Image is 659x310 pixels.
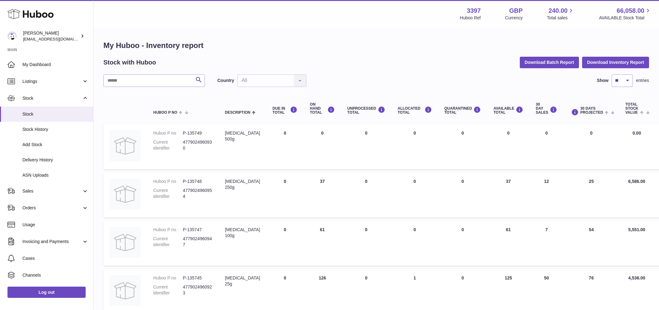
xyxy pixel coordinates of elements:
td: 0 [266,221,304,266]
td: 0 [341,221,391,266]
img: product image [110,179,141,210]
dd: 4779024960947 [183,236,212,248]
h2: Stock with Huboo [103,58,156,67]
span: My Dashboard [22,62,88,68]
label: Country [217,78,234,83]
dd: P-135749 [183,130,212,136]
span: Huboo P no [153,111,177,115]
span: entries [636,78,649,83]
span: Description [225,111,250,115]
dt: Current identifier [153,236,183,248]
dt: Current identifier [153,139,183,151]
dt: Current identifier [153,188,183,199]
span: Total sales [547,15,575,21]
div: Currency [505,15,523,21]
span: Stock [22,111,88,117]
div: Huboo Ref [460,15,481,21]
td: 0 [563,124,619,169]
dd: 4779024960923 [183,284,212,296]
span: 0.00 [633,131,641,136]
span: Invoicing and Payments [22,239,82,245]
div: ON HAND Total [310,103,335,115]
td: 0 [341,124,391,169]
span: 0 [462,179,464,184]
div: [MEDICAL_DATA] 500g [225,130,260,142]
strong: 3397 [467,7,481,15]
td: 61 [487,221,529,266]
td: 0 [529,124,563,169]
dt: Huboo P no [153,179,183,184]
div: [MEDICAL_DATA] 250g [225,179,260,190]
span: 30 DAYS PROJECTED [580,107,603,115]
td: 7 [529,221,563,266]
td: 0 [391,172,438,217]
img: product image [110,130,141,161]
td: 0 [391,221,438,266]
span: AVAILABLE Stock Total [599,15,652,21]
td: 0 [341,172,391,217]
dd: 4779024960930 [183,139,212,151]
span: 5,551.00 [628,227,645,232]
td: 25 [563,172,619,217]
a: 66,058.00 AVAILABLE Stock Total [599,7,652,21]
span: Sales [22,188,82,194]
img: sales@canchema.com [7,31,17,41]
dt: Huboo P no [153,227,183,233]
td: 0 [487,124,529,169]
span: Stock [22,95,82,101]
span: Stock History [22,126,88,132]
dt: Huboo P no [153,130,183,136]
img: product image [110,275,141,306]
strong: GBP [509,7,523,15]
td: 54 [563,221,619,266]
span: ASN Uploads [22,172,88,178]
td: 61 [304,221,341,266]
button: Download Batch Report [520,57,579,68]
h1: My Huboo - Inventory report [103,41,649,50]
div: [MEDICAL_DATA] 100g [225,227,260,239]
span: Listings [22,79,82,84]
dt: Current identifier [153,284,183,296]
span: 240.00 [548,7,567,15]
a: 240.00 Total sales [547,7,575,21]
span: Delivery History [22,157,88,163]
dd: P-135747 [183,227,212,233]
td: 0 [304,124,341,169]
div: DUE IN TOTAL [273,106,297,115]
td: 0 [266,124,304,169]
dd: 4779024960954 [183,188,212,199]
span: [EMAIL_ADDRESS][DOMAIN_NAME] [23,36,92,41]
dt: Huboo P no [153,275,183,281]
label: Show [597,78,609,83]
span: 66,058.00 [617,7,644,15]
span: 0 [462,275,464,280]
span: 4,536.00 [628,275,645,280]
span: Add Stock [22,142,88,148]
td: 37 [304,172,341,217]
div: [MEDICAL_DATA] 25g [225,275,260,287]
div: ALLOCATED Total [398,106,432,115]
span: 6,586.00 [628,179,645,184]
span: Usage [22,222,88,228]
div: [PERSON_NAME] [23,30,79,42]
div: QUARANTINED Total [444,106,481,115]
div: UNPROCESSED Total [347,106,385,115]
span: 0 [462,131,464,136]
td: 0 [391,124,438,169]
dd: P-135745 [183,275,212,281]
td: 37 [487,172,529,217]
button: Download Inventory Report [582,57,649,68]
a: Log out [7,287,86,298]
span: Orders [22,205,82,211]
span: Total stock value [625,103,638,115]
td: 0 [266,172,304,217]
div: 30 DAY SALES [536,103,557,115]
div: AVAILABLE Total [493,106,523,115]
span: 0 [462,227,464,232]
span: Channels [22,272,88,278]
td: 12 [529,172,563,217]
dd: P-135748 [183,179,212,184]
span: Cases [22,255,88,261]
img: product image [110,227,141,258]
